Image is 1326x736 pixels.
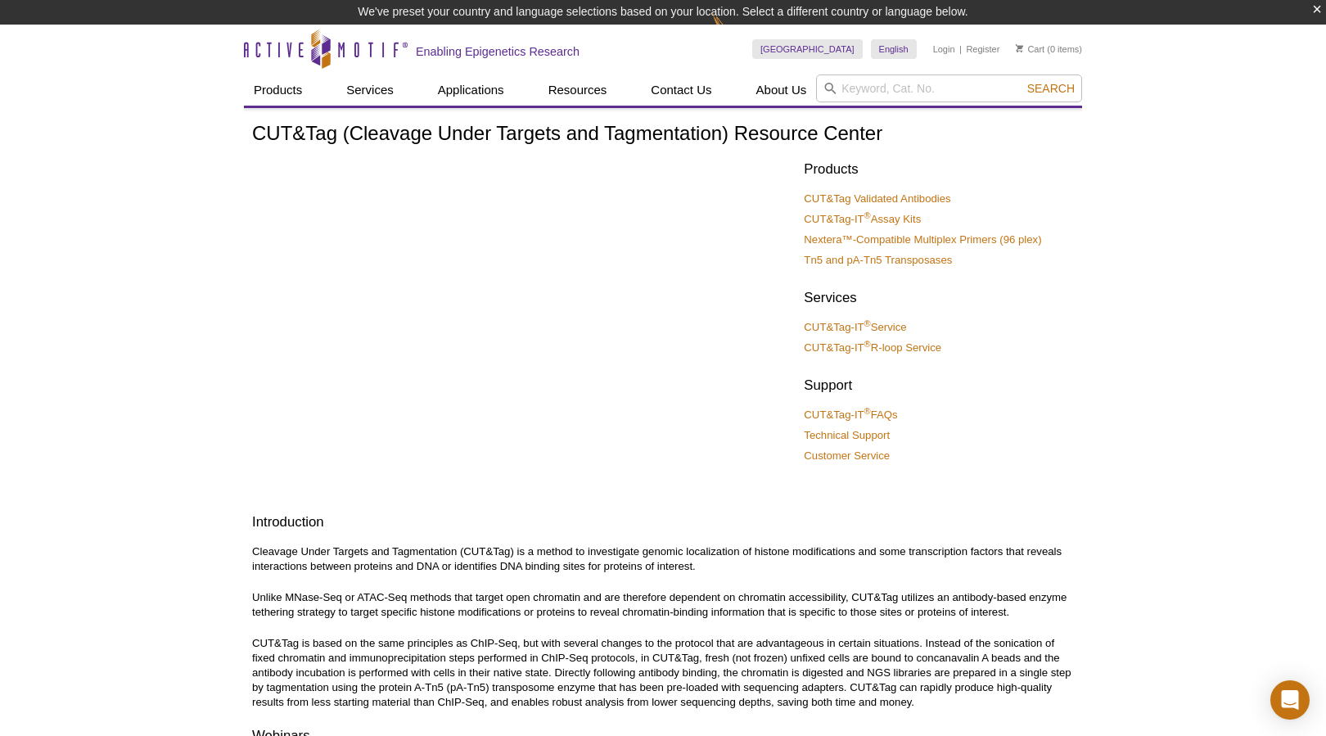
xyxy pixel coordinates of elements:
[966,43,999,55] a: Register
[804,288,1074,308] h2: Services
[1027,82,1075,95] span: Search
[252,590,1074,620] p: Unlike MNase-Seq or ATAC-Seq methods that target open chromatin and are therefore dependent on ch...
[252,544,1074,574] p: Cleavage Under Targets and Tagmentation (CUT&Tag) is a method to investigate genomic localization...
[864,339,871,349] sup: ®
[1016,43,1044,55] a: Cart
[336,75,404,106] a: Services
[746,75,817,106] a: About Us
[804,212,921,227] a: CUT&Tag-IT®Assay Kits
[416,44,580,59] h2: Enabling Epigenetics Research
[864,210,871,220] sup: ®
[864,318,871,328] sup: ®
[804,428,890,443] a: Technical Support
[1270,680,1310,720] div: Open Intercom Messenger
[804,408,897,422] a: CUT&Tag-IT®FAQs
[252,156,792,460] iframe: [WEBINAR] Improved Chromatin Analysis with CUT&Tag Assays
[1016,44,1023,52] img: Your Cart
[871,39,917,59] a: English
[804,449,890,463] a: Customer Service
[933,43,955,55] a: Login
[539,75,617,106] a: Resources
[1016,39,1082,59] li: (0 items)
[252,512,1074,532] h2: Introduction
[804,253,952,268] a: Tn5 and pA-Tn5 Transposases
[804,192,950,206] a: CUT&Tag Validated Antibodies
[428,75,514,106] a: Applications
[816,75,1082,102] input: Keyword, Cat. No.
[864,406,871,416] sup: ®
[244,75,312,106] a: Products
[804,341,941,355] a: CUT&Tag-IT®R-loop Service
[804,376,1074,395] h2: Support
[959,39,962,59] li: |
[752,39,863,59] a: [GEOGRAPHIC_DATA]
[804,320,906,335] a: CUT&Tag-IT®Service
[804,160,1074,179] h2: Products
[1022,81,1080,96] button: Search
[712,12,755,51] img: Change Here
[252,123,1074,147] h1: CUT&Tag (Cleavage Under Targets and Tagmentation) Resource Center
[252,636,1074,710] p: CUT&Tag is based on the same principles as ChIP-Seq, but with several changes to the protocol tha...
[641,75,721,106] a: Contact Us
[804,233,1041,247] a: Nextera™-Compatible Multiplex Primers (96 plex)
